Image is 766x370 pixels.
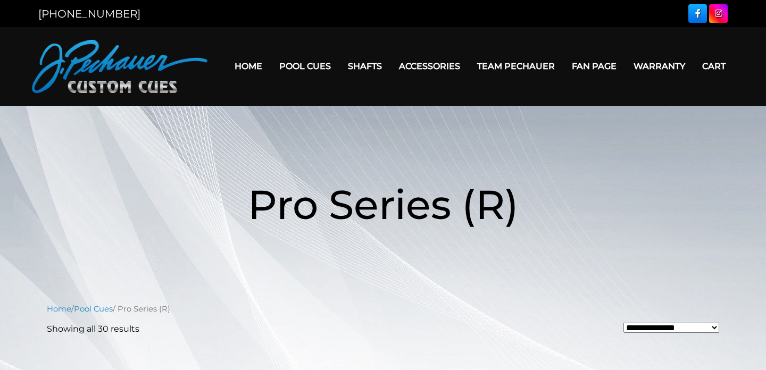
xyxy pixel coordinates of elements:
[623,323,719,333] select: Shop order
[47,323,139,335] p: Showing all 30 results
[563,53,625,80] a: Fan Page
[74,304,113,314] a: Pool Cues
[469,53,563,80] a: Team Pechauer
[271,53,339,80] a: Pool Cues
[625,53,694,80] a: Warranty
[390,53,469,80] a: Accessories
[38,7,140,20] a: [PHONE_NUMBER]
[339,53,390,80] a: Shafts
[226,53,271,80] a: Home
[32,40,207,93] img: Pechauer Custom Cues
[47,303,719,315] nav: Breadcrumb
[248,180,519,229] span: Pro Series (R)
[47,304,71,314] a: Home
[694,53,734,80] a: Cart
